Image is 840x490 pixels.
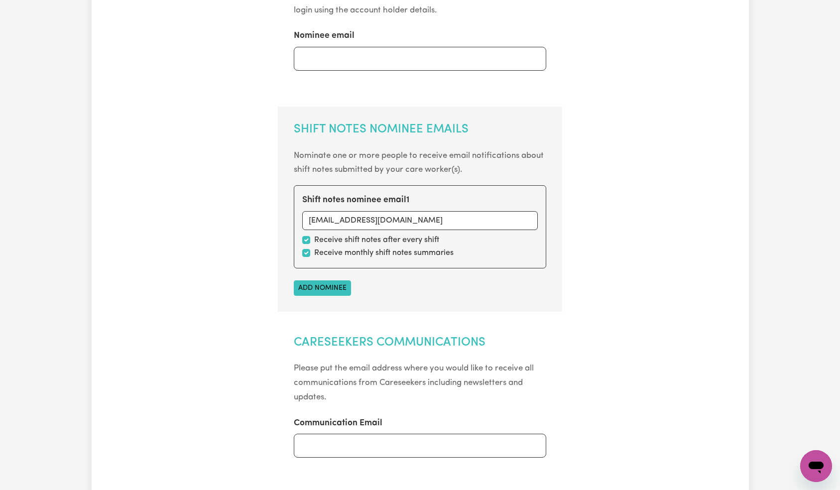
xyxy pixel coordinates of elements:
[302,194,409,207] label: Shift notes nominee email 1
[294,364,534,401] small: Please put the email address where you would like to receive all communications from Careseekers ...
[294,417,382,430] label: Communication Email
[314,247,454,259] label: Receive monthly shift notes summaries
[294,29,355,42] label: Nominee email
[294,336,546,350] h2: Careseekers Communications
[294,122,546,137] h2: Shift Notes Nominee Emails
[294,280,351,296] button: Add nominee
[294,151,544,174] small: Nominate one or more people to receive email notifications about shift notes submitted by your ca...
[314,234,439,246] label: Receive shift notes after every shift
[800,450,832,482] iframe: Button to launch messaging window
